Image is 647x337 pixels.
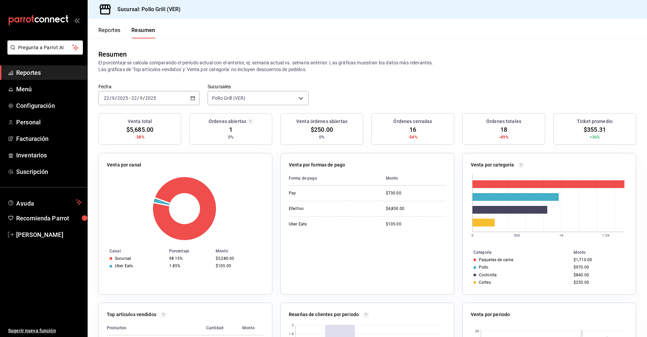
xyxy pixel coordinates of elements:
[16,101,82,110] span: Configuración
[471,311,510,318] p: Venta por periodo
[574,273,625,277] div: $840.00
[479,280,491,285] div: Cortes
[107,161,141,168] p: Venta por canal
[228,134,234,140] span: 0%
[292,323,294,327] text: 2
[479,265,489,270] div: Pollo
[408,134,418,140] span: -54%
[289,171,380,186] th: Forma de pago
[98,59,636,73] p: El porcentaje se calcula comparando el período actual con el anterior, ej. semana actual vs. sema...
[311,125,333,134] span: $250.00
[514,234,520,237] text: 500
[475,329,480,333] text: 2K
[103,95,110,101] input: --
[212,95,245,101] span: Pollo Grill (VER)
[8,327,82,334] span: Sugerir nueva función
[590,134,600,140] span: +36%
[386,206,446,212] div: $4,850.00
[216,264,261,268] div: $105.00
[386,221,446,227] div: $105.00
[499,134,509,140] span: -49%
[471,161,514,168] p: Venta por categoría
[216,256,261,261] div: $5,580.00
[486,118,521,125] h3: Órdenes totales
[237,321,264,335] th: Monto
[115,256,131,261] div: Sucursal
[112,95,115,101] input: --
[574,265,625,270] div: $970.00
[229,125,233,134] span: 1
[145,95,156,101] input: ----
[98,27,121,38] button: Reportes
[213,247,272,255] th: Monto
[289,332,294,336] text: 1.8
[18,44,72,51] span: Pregunta a Parrot AI
[380,171,446,186] th: Monto
[98,27,155,38] div: navigation tabs
[99,247,166,255] th: Canal
[131,27,155,38] button: Resumen
[463,249,571,256] th: Categoría
[16,134,82,143] span: Facturación
[112,5,181,13] h3: Sucursal: Pollo Grill (VER)
[143,95,145,101] span: /
[16,85,82,94] span: Menú
[571,249,636,256] th: Monto
[137,95,139,101] span: /
[110,95,112,101] span: /
[16,198,73,206] span: Ayuda
[169,264,210,268] div: 1.85%
[319,134,325,140] span: 0%
[5,49,83,56] a: Pregunta a Parrot AI
[16,214,82,223] span: Recomienda Parrot
[479,273,497,277] div: Cochinita
[577,118,613,125] h3: Ticket promedio
[602,234,610,237] text: 1.5K
[393,118,432,125] h3: Órdenes cerradas
[16,118,82,127] span: Personal
[169,256,210,261] div: 98.15%
[166,247,213,255] th: Porcentaje
[98,49,127,59] div: Resumen
[584,125,606,134] span: $355.31
[107,311,156,318] p: Top artículos vendidos
[16,68,82,77] span: Reportes
[16,167,82,176] span: Suscripción
[574,280,625,285] div: $250.00
[409,125,416,134] span: 16
[479,257,513,262] div: Paquetes de carne
[107,321,201,335] th: Productos
[296,118,347,125] h3: Venta órdenes abiertas
[559,234,564,237] text: 1K
[126,125,153,134] span: $5,685.00
[209,118,246,125] h3: Órdenes abiertas
[117,95,128,101] input: ----
[140,95,143,101] input: --
[129,95,130,101] span: -
[289,206,356,212] div: Efectivo
[135,134,145,140] span: -38%
[289,161,345,168] p: Venta por formas de pago
[115,95,117,101] span: /
[74,18,80,23] button: open_drawer_menu
[471,234,473,237] text: 0
[115,264,133,268] div: Uber Eats
[386,190,446,196] div: $730.00
[7,40,83,55] button: Pregunta a Parrot AI
[289,311,359,318] p: Reseñas de clientes por periodo
[289,190,356,196] div: Pay
[16,151,82,160] span: Inventarios
[500,125,507,134] span: 18
[574,257,625,262] div: $1,710.00
[128,118,152,125] h3: Venta total
[201,321,237,335] th: Cantidad
[208,84,309,89] label: Sucursales
[289,221,356,227] div: Uber Eats
[131,95,137,101] input: --
[16,230,82,239] span: [PERSON_NAME]
[98,84,199,89] label: Fecha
